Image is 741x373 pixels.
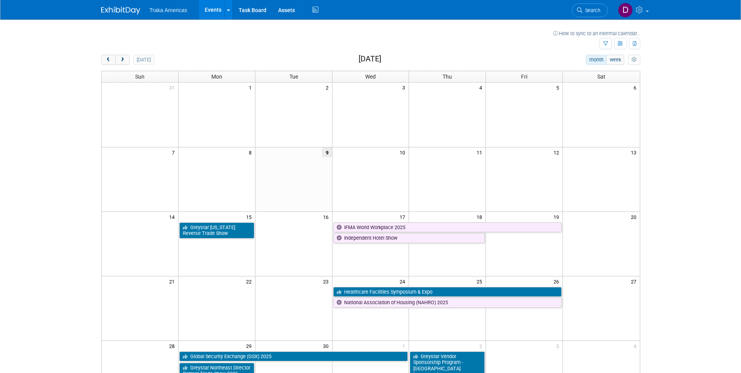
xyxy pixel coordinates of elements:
[211,74,222,80] span: Mon
[101,55,116,65] button: prev
[476,147,486,157] span: 11
[333,287,562,297] a: Healthcare Facilities Symposium & Expo
[582,7,600,13] span: Search
[443,74,452,80] span: Thu
[150,7,187,13] span: Traka Americas
[476,212,486,222] span: 18
[553,30,640,36] a: How to sync to an external calendar...
[333,298,562,308] a: National Association of Housing (NAHRO) 2025
[586,55,607,65] button: month
[606,55,624,65] button: week
[555,341,562,351] span: 3
[248,147,255,157] span: 8
[572,4,608,17] a: Search
[168,212,178,222] span: 14
[168,276,178,286] span: 21
[179,222,254,239] a: Greystar [US_STATE] Reverse Trade Show
[402,341,409,351] span: 1
[399,276,409,286] span: 24
[399,212,409,222] span: 17
[245,276,255,286] span: 22
[597,74,605,80] span: Sat
[289,74,298,80] span: Tue
[553,147,562,157] span: 12
[322,147,332,157] span: 9
[553,212,562,222] span: 19
[322,212,332,222] span: 16
[248,82,255,92] span: 1
[168,82,178,92] span: 31
[402,82,409,92] span: 3
[333,233,485,243] a: Independent Hotel Show
[521,74,527,80] span: Fri
[168,341,178,351] span: 28
[476,276,486,286] span: 25
[618,3,633,18] img: Dorothy Pecoraro
[630,212,640,222] span: 20
[135,74,145,80] span: Sun
[133,55,154,65] button: [DATE]
[101,7,140,14] img: ExhibitDay
[322,276,332,286] span: 23
[553,276,562,286] span: 26
[399,147,409,157] span: 10
[171,147,178,157] span: 7
[365,74,376,80] span: Wed
[633,82,640,92] span: 6
[632,57,637,63] i: Personalize Calendar
[630,147,640,157] span: 13
[479,82,486,92] span: 4
[633,341,640,351] span: 4
[179,351,408,362] a: Global Security Exchange (GSX) 2025
[628,55,640,65] button: myCustomButton
[245,341,255,351] span: 29
[479,341,486,351] span: 2
[630,276,640,286] span: 27
[333,222,562,233] a: IFMA World Workplace 2025
[555,82,562,92] span: 5
[359,55,381,63] h2: [DATE]
[322,341,332,351] span: 30
[245,212,255,222] span: 15
[325,82,332,92] span: 2
[115,55,130,65] button: next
